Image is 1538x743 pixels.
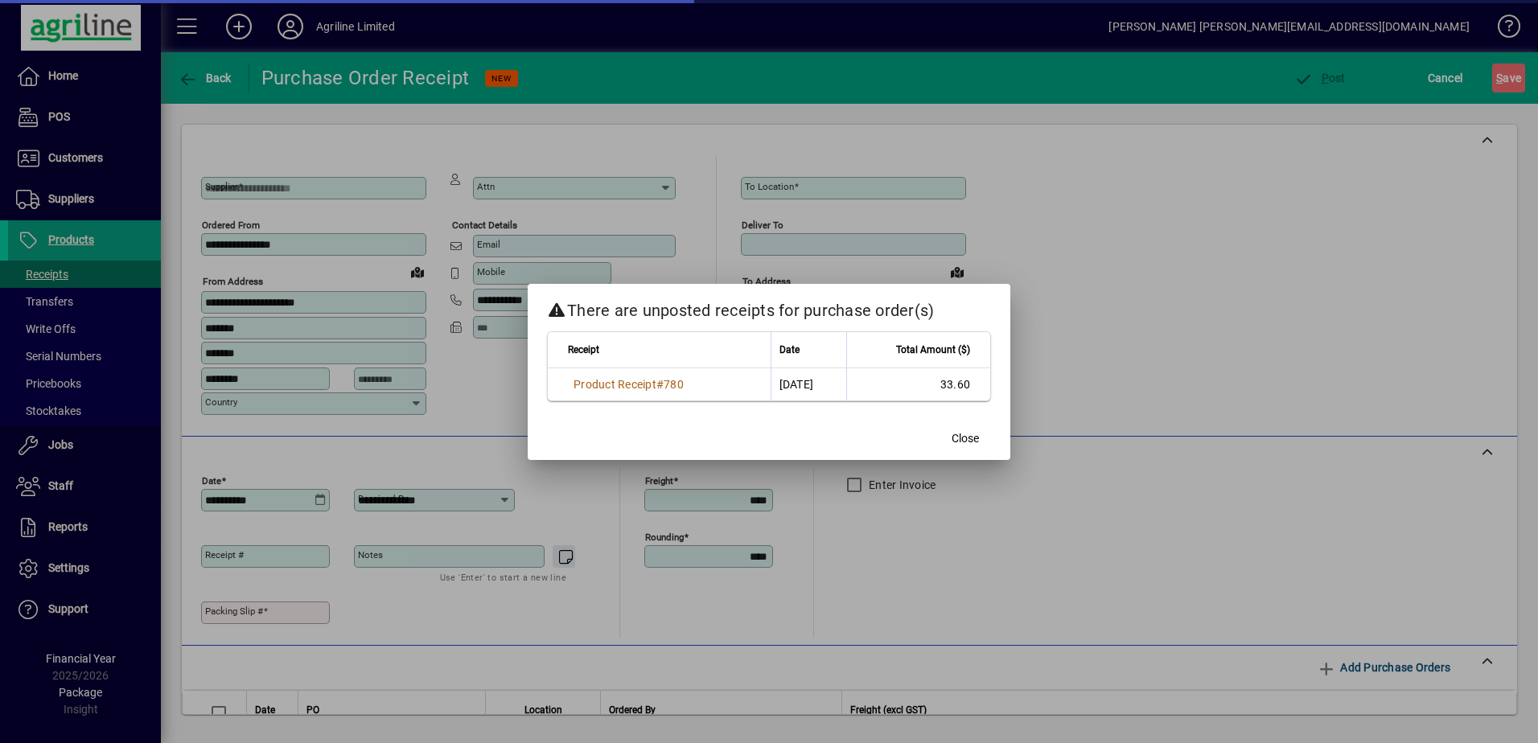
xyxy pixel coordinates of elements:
[846,368,990,400] td: 33.60
[568,341,599,359] span: Receipt
[779,341,800,359] span: Date
[940,425,991,454] button: Close
[568,376,689,393] a: Product Receipt#780
[771,368,847,400] td: [DATE]
[664,378,684,391] span: 780
[528,284,1010,330] h2: There are unposted receipts for purchase order(s)
[896,341,970,359] span: Total Amount ($)
[656,378,664,391] span: #
[952,430,979,447] span: Close
[574,378,656,391] span: Product Receipt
